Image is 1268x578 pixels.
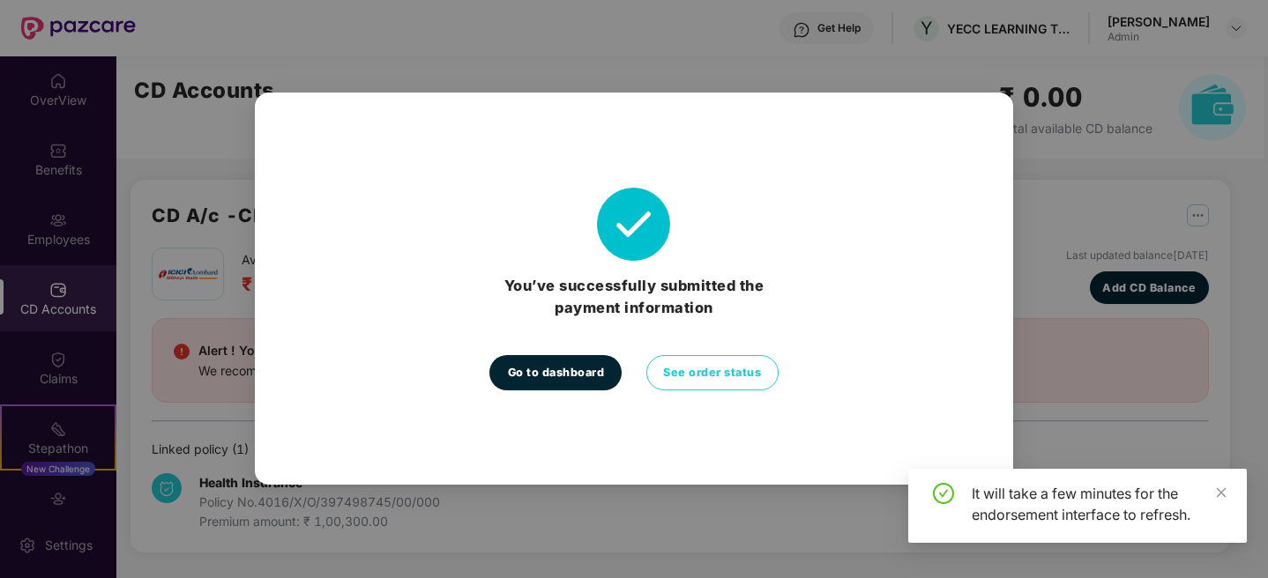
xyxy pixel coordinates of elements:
span: close [1215,486,1227,499]
span: check-circle [933,483,954,504]
img: svg+xml;base64,PHN2ZyB4bWxucz0iaHR0cDovL3d3dy53My5vcmcvMjAwMC9zdmciIHdpZHRoPSI4MyIgaGVpZ2h0PSI4My... [597,188,670,261]
div: It will take a few minutes for the endorsement interface to refresh. [972,483,1226,525]
button: See order status [646,355,779,390]
span: See order status [663,364,761,382]
span: Go to dashboard [508,364,605,382]
h3: You’ve successfully submitted the payment information [489,275,778,320]
button: Go to dashboard [489,355,622,390]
